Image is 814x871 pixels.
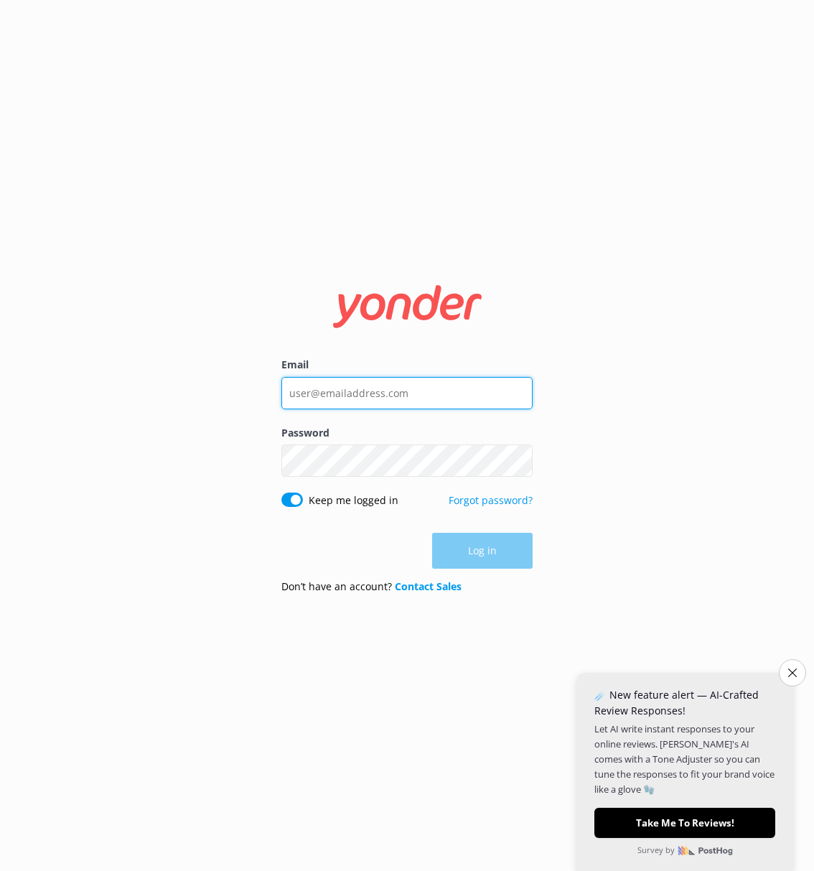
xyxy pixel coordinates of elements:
input: user@emailaddress.com [281,377,533,409]
label: Password [281,425,533,441]
label: Keep me logged in [309,493,398,508]
a: Forgot password? [449,493,533,507]
label: Email [281,357,533,373]
a: Contact Sales [395,579,462,593]
button: Show password [504,447,533,475]
p: Don’t have an account? [281,579,462,595]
